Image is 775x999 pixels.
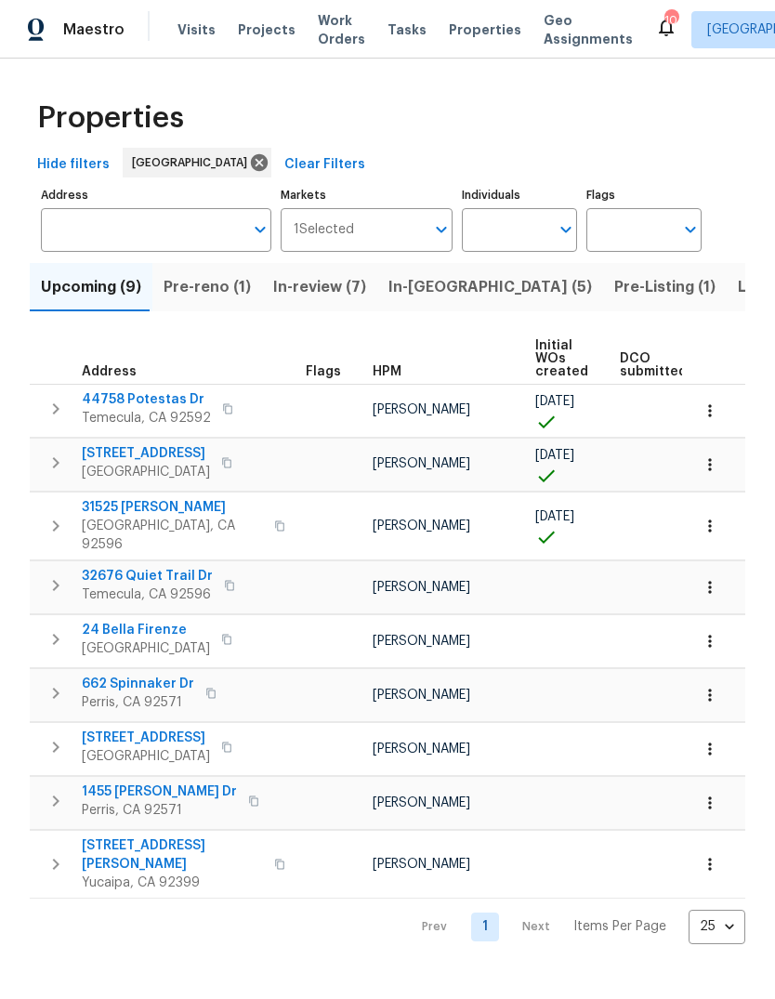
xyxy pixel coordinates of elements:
span: In-[GEOGRAPHIC_DATA] (5) [388,274,592,300]
span: [DATE] [535,449,574,462]
span: [PERSON_NAME] [373,581,470,594]
p: Items Per Page [573,917,666,936]
span: In-review (7) [273,274,366,300]
button: Open [553,217,579,243]
span: Properties [37,109,184,127]
span: [STREET_ADDRESS] [82,444,210,463]
span: [STREET_ADDRESS] [82,729,210,747]
button: Open [428,217,454,243]
span: Projects [238,20,296,39]
span: [GEOGRAPHIC_DATA], CA 92596 [82,517,263,554]
span: [GEOGRAPHIC_DATA] [82,639,210,658]
span: [STREET_ADDRESS][PERSON_NAME] [82,836,263,874]
span: 24 Bella Firenze [82,621,210,639]
span: [PERSON_NAME] [373,796,470,809]
span: [PERSON_NAME] [373,519,470,532]
span: Geo Assignments [544,11,633,48]
span: Pre-Listing (1) [614,274,716,300]
div: [GEOGRAPHIC_DATA] [123,148,271,177]
button: Clear Filters [277,148,373,182]
span: [DATE] [535,510,574,523]
span: [PERSON_NAME] [373,858,470,871]
span: [DATE] [535,395,574,408]
span: 1455 [PERSON_NAME] Dr [82,782,237,801]
span: 44758 Potestas Dr [82,390,211,409]
span: Initial WOs created [535,339,588,378]
span: Flags [306,365,341,378]
span: Work Orders [318,11,365,48]
span: Properties [449,20,521,39]
span: Pre-reno (1) [164,274,251,300]
div: 10 [664,11,677,30]
span: Clear Filters [284,153,365,177]
span: Tasks [387,23,427,36]
span: HPM [373,365,401,378]
span: 31525 [PERSON_NAME] [82,498,263,517]
span: [PERSON_NAME] [373,457,470,470]
span: [GEOGRAPHIC_DATA] [132,153,255,172]
span: [PERSON_NAME] [373,743,470,756]
span: Perris, CA 92571 [82,801,237,820]
span: Maestro [63,20,125,39]
label: Address [41,190,271,201]
span: [GEOGRAPHIC_DATA] [82,747,210,766]
span: Perris, CA 92571 [82,693,194,712]
span: Yucaipa, CA 92399 [82,874,263,892]
button: Hide filters [30,148,117,182]
span: Temecula, CA 92592 [82,409,211,427]
span: [GEOGRAPHIC_DATA] [82,463,210,481]
span: 1 Selected [294,222,354,238]
label: Individuals [462,190,577,201]
span: 662 Spinnaker Dr [82,675,194,693]
span: Visits [177,20,216,39]
span: [PERSON_NAME] [373,689,470,702]
div: 25 [689,902,745,951]
span: Upcoming (9) [41,274,141,300]
button: Open [677,217,703,243]
label: Flags [586,190,702,201]
span: 32676 Quiet Trail Dr [82,567,213,585]
nav: Pagination Navigation [404,910,745,944]
span: DCO submitted [620,352,687,378]
span: [PERSON_NAME] [373,403,470,416]
span: Address [82,365,137,378]
span: [PERSON_NAME] [373,635,470,648]
span: Temecula, CA 92596 [82,585,213,604]
span: Hide filters [37,153,110,177]
label: Markets [281,190,453,201]
a: Goto page 1 [471,913,499,941]
button: Open [247,217,273,243]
